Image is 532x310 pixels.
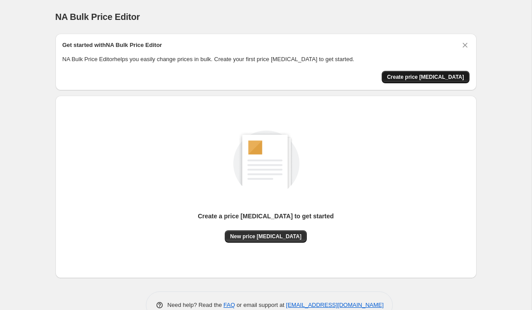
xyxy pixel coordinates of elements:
a: [EMAIL_ADDRESS][DOMAIN_NAME] [286,302,383,308]
a: FAQ [223,302,235,308]
button: Dismiss card [461,41,469,50]
p: NA Bulk Price Editor helps you easily change prices in bulk. Create your first price [MEDICAL_DAT... [63,55,469,64]
button: New price [MEDICAL_DATA] [225,230,307,243]
span: Create price [MEDICAL_DATA] [387,74,464,81]
span: NA Bulk Price Editor [55,12,140,22]
span: or email support at [235,302,286,308]
button: Create price change job [382,71,469,83]
span: New price [MEDICAL_DATA] [230,233,301,240]
span: Need help? Read the [168,302,224,308]
h2: Get started with NA Bulk Price Editor [63,41,162,50]
p: Create a price [MEDICAL_DATA] to get started [198,212,334,221]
